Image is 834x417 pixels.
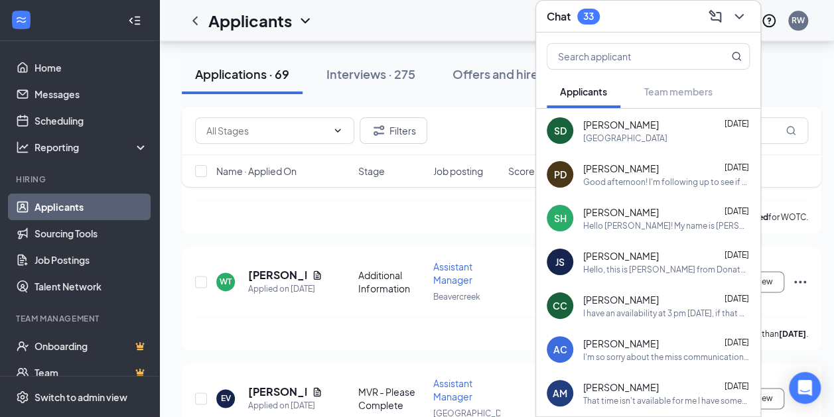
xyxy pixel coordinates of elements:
[508,164,535,178] span: Score
[583,220,750,231] div: Hello [PERSON_NAME]! My name is [PERSON_NAME], nice to meet you! I'm available either day to meet...
[371,123,387,139] svg: Filter
[583,162,659,175] span: [PERSON_NAME]
[554,124,567,137] div: SD
[221,392,231,404] div: EV
[248,385,307,399] h5: [PERSON_NAME]
[792,15,805,26] div: RW
[248,268,307,282] h5: [PERSON_NAME]
[433,261,472,286] span: Assistant Manager
[35,54,148,81] a: Home
[583,264,750,275] div: Hello, this is [PERSON_NAME] from Donatos Pizza. I am conducting interviews this week. I have ava...
[433,164,483,178] span: Job posting
[779,329,806,339] b: [DATE]
[725,119,749,129] span: [DATE]
[553,343,567,356] div: AC
[731,9,747,25] svg: ChevronDown
[725,162,749,172] span: [DATE]
[248,282,322,296] div: Applied on [DATE]
[731,51,742,62] svg: MagnifyingGlass
[547,9,571,24] h3: Chat
[35,333,148,359] a: OnboardingCrown
[792,274,808,290] svg: Ellipses
[583,351,750,363] div: I'm so sorry about the miss communication. My son was involved in a very bad car accident and I j...
[360,117,427,144] button: Filter Filters
[729,6,750,27] button: ChevronDown
[358,164,385,178] span: Stage
[358,268,425,295] div: Additional Information
[725,294,749,304] span: [DATE]
[554,211,567,225] div: SH
[15,13,28,27] svg: WorkstreamLogo
[583,133,667,144] div: [GEOGRAPHIC_DATA]
[208,9,292,32] h1: Applicants
[554,168,567,181] div: PD
[725,250,749,260] span: [DATE]
[583,308,750,319] div: I have an availability at 3 pm [DATE], if that will work for you?
[583,249,659,263] span: [PERSON_NAME]
[35,107,148,134] a: Scheduling
[786,125,796,136] svg: MagnifyingGlass
[547,44,705,69] input: Search applicant
[16,141,29,154] svg: Analysis
[128,14,141,27] svg: Collapse
[452,66,574,82] div: Offers and hires · 472
[216,164,297,178] span: Name · Applied On
[312,387,322,397] svg: Document
[187,13,203,29] svg: ChevronLeft
[35,359,148,386] a: TeamCrown
[35,141,149,154] div: Reporting
[248,399,322,412] div: Applied on [DATE]
[332,125,343,136] svg: ChevronDown
[35,220,148,247] a: Sourcing Tools
[35,81,148,107] a: Messages
[583,381,659,394] span: [PERSON_NAME]
[707,9,723,25] svg: ComposeMessage
[358,385,425,412] div: MVR - Please Complete
[35,247,148,273] a: Job Postings
[35,273,148,300] a: Talent Network
[297,13,313,29] svg: ChevronDown
[761,13,777,29] svg: QuestionInfo
[705,6,726,27] button: ComposeMessage
[326,66,415,82] div: Interviews · 275
[16,390,29,404] svg: Settings
[583,293,659,306] span: [PERSON_NAME]
[725,206,749,216] span: [DATE]
[583,11,594,22] div: 33
[206,123,327,138] input: All Stages
[789,372,821,404] div: Open Intercom Messenger
[583,118,659,131] span: [PERSON_NAME]
[35,390,127,404] div: Switch to admin view
[725,337,749,347] span: [DATE]
[644,86,713,97] span: Team members
[433,292,480,302] span: Beavercreek
[35,194,148,220] a: Applicants
[555,255,565,268] div: JS
[433,377,472,402] span: Assistant Manager
[553,299,567,312] div: CC
[583,176,750,188] div: Good afternoon! I'm following up to see if there is any updates with my paperwork.
[583,395,750,406] div: That time isn't available for me I have something to do that day is it possible you could give me...
[220,276,232,287] div: WT
[725,381,749,391] span: [DATE]
[583,206,659,219] span: [PERSON_NAME]
[16,174,145,185] div: Hiring
[16,313,145,324] div: Team Management
[560,86,607,97] span: Applicants
[583,337,659,350] span: [PERSON_NAME]
[312,270,322,280] svg: Document
[195,66,289,82] div: Applications · 69
[553,387,567,400] div: AM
